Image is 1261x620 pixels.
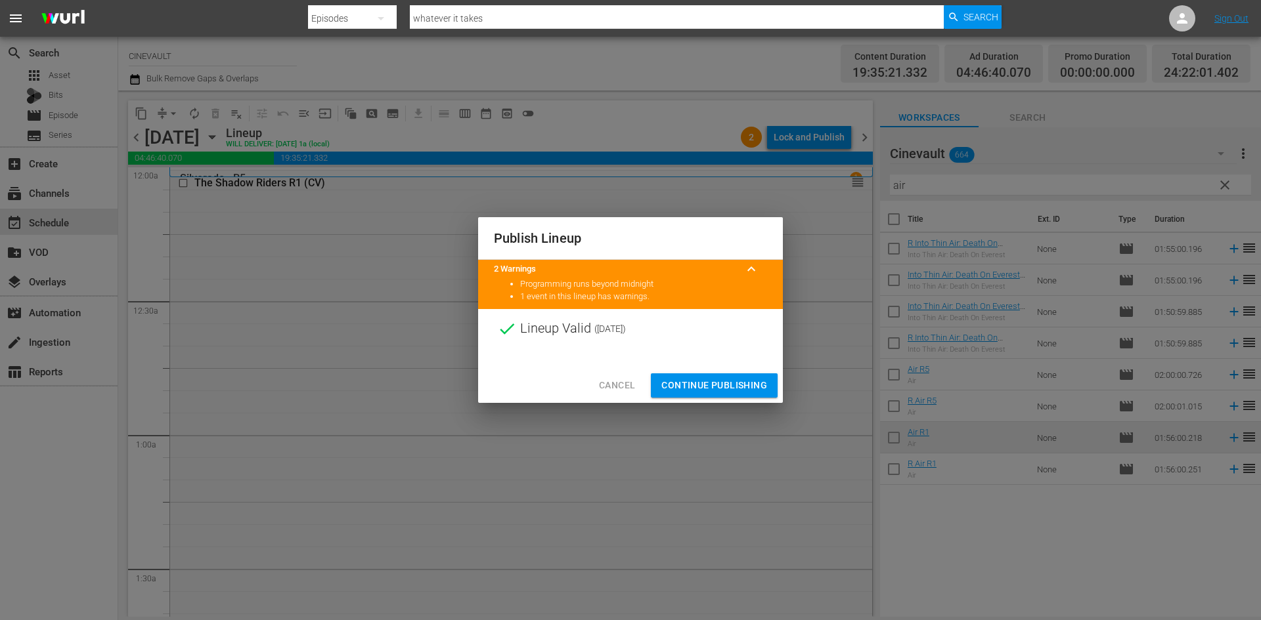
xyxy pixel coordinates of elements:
[478,309,783,348] div: Lineup Valid
[520,278,767,291] li: Programming runs beyond midnight
[599,377,635,394] span: Cancel
[588,373,646,398] button: Cancel
[32,3,95,34] img: ans4CAIJ8jUAAAAAAAAAAAAAAAAAAAAAAAAgQb4GAAAAAAAAAAAAAAAAAAAAAAAAJMjXAAAAAAAAAAAAAAAAAAAAAAAAgAT5G...
[594,319,626,339] span: ( [DATE] )
[1214,13,1249,24] a: Sign Out
[8,10,24,26] span: menu
[743,261,759,277] span: keyboard_arrow_up
[494,228,767,249] h2: Publish Lineup
[520,291,767,303] li: 1 event in this lineup has warnings.
[963,5,998,29] span: Search
[494,263,736,276] title: 2 Warnings
[661,377,767,394] span: Continue Publishing
[736,253,767,285] button: keyboard_arrow_up
[651,373,778,398] button: Continue Publishing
